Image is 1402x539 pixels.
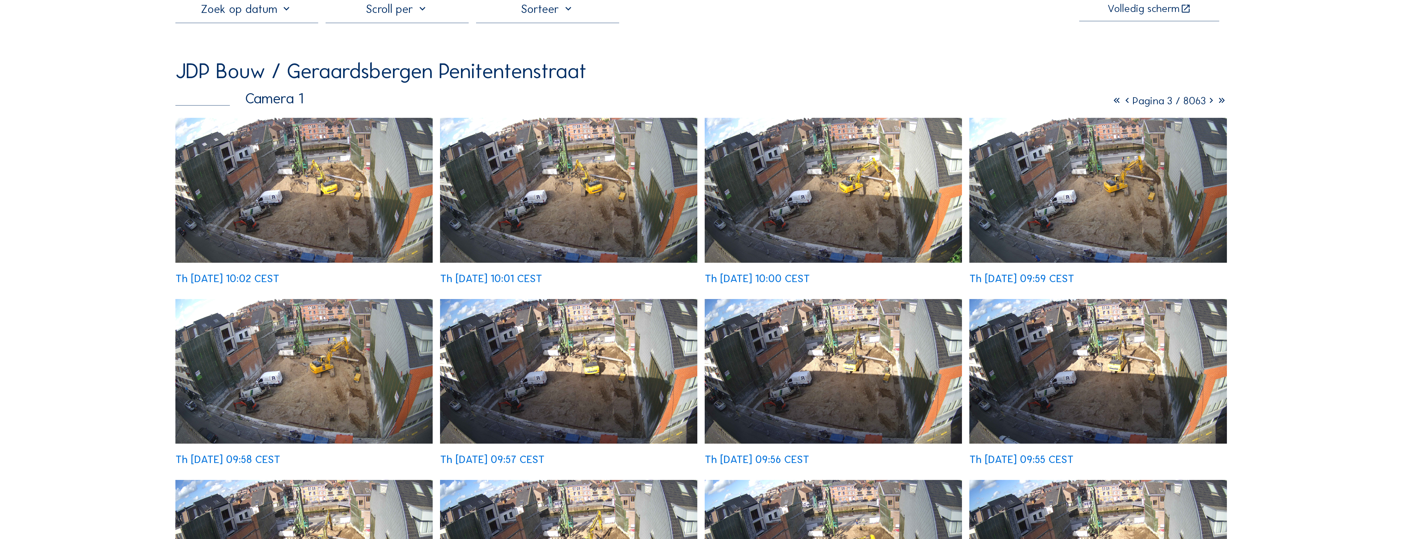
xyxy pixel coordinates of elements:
[175,454,280,465] div: Th [DATE] 09:58 CEST
[969,273,1074,284] div: Th [DATE] 09:59 CEST
[705,273,810,284] div: Th [DATE] 10:00 CEST
[705,118,962,263] img: image_52700887
[440,454,545,465] div: Th [DATE] 09:57 CEST
[175,2,318,16] input: Zoek op datum 󰅀
[440,299,697,444] img: image_52700820
[175,61,587,82] div: JDP Bouw / Geraardsbergen Penitentenstraat
[175,118,433,262] img: image_52700965
[969,299,1227,444] img: image_52700790
[440,273,542,284] div: Th [DATE] 10:01 CEST
[1108,3,1180,14] div: Volledig scherm
[175,273,279,284] div: Th [DATE] 10:02 CEST
[969,454,1074,465] div: Th [DATE] 09:55 CEST
[440,118,697,263] img: image_52700964
[175,299,433,444] img: image_52700834
[969,118,1227,263] img: image_52700835
[1132,94,1206,107] span: Pagina 3 / 8063
[705,299,962,444] img: image_52700799
[705,454,809,465] div: Th [DATE] 09:56 CEST
[175,91,304,106] div: Camera 1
